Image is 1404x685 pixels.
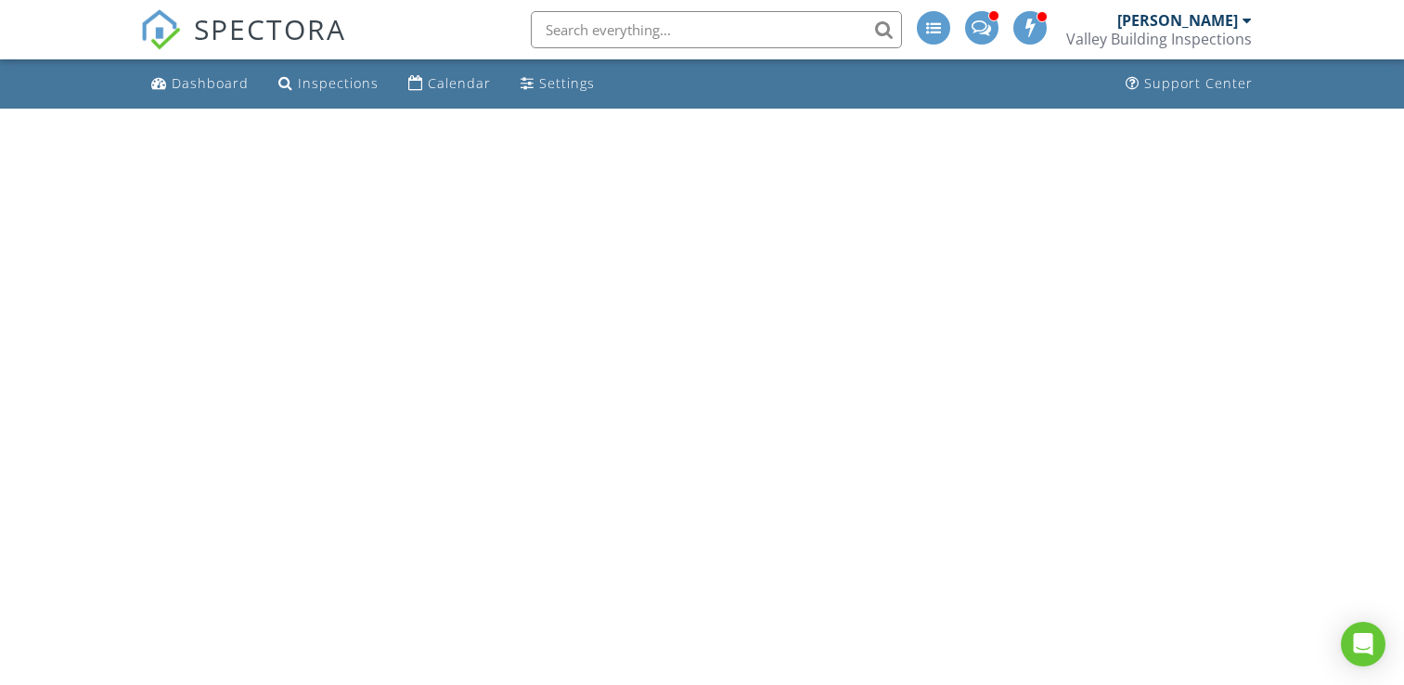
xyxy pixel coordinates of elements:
div: Dashboard [172,74,249,92]
div: Inspections [298,74,379,92]
div: Open Intercom Messenger [1341,622,1385,666]
div: Calendar [428,74,491,92]
span: SPECTORA [194,9,346,48]
a: Dashboard [144,67,256,101]
a: Settings [513,67,602,101]
div: [PERSON_NAME] [1117,11,1238,30]
div: Valley Building Inspections [1066,30,1252,48]
a: SPECTORA [140,25,346,64]
img: The Best Home Inspection Software - Spectora [140,9,181,50]
a: Inspections [271,67,386,101]
input: Search everything... [531,11,902,48]
a: Calendar [401,67,498,101]
a: Support Center [1118,67,1260,101]
div: Settings [539,74,595,92]
div: Support Center [1144,74,1253,92]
